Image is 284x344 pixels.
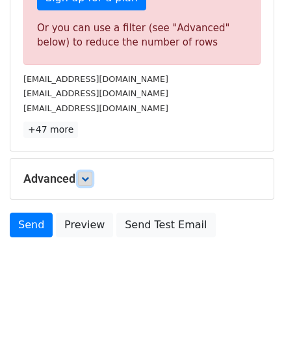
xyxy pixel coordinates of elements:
a: +47 more [23,122,78,138]
div: Or you can use a filter (see "Advanced" below) to reduce the number of rows [37,21,247,50]
small: [EMAIL_ADDRESS][DOMAIN_NAME] [23,74,168,84]
a: Preview [56,213,113,237]
small: [EMAIL_ADDRESS][DOMAIN_NAME] [23,103,168,113]
h5: Advanced [23,172,261,186]
a: Send [10,213,53,237]
a: Send Test Email [116,213,215,237]
small: [EMAIL_ADDRESS][DOMAIN_NAME] [23,88,168,98]
iframe: Chat Widget [219,282,284,344]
